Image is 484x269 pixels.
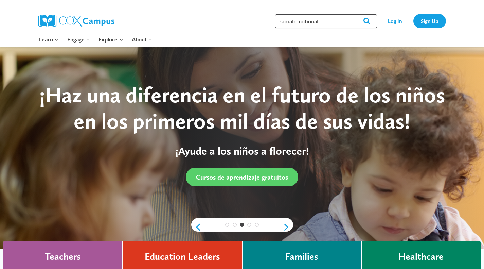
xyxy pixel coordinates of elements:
[247,223,251,227] a: 4
[145,251,220,263] h4: Education Leaders
[186,168,298,186] a: Cursos de aprendizaje gratuitos
[285,251,318,263] h4: Families
[196,173,288,181] span: Cursos de aprendizaje gratuitos
[30,82,454,134] div: ¡Haz una diferencia en el futuro de los niños en los primeros mil días de sus vidas!
[380,14,446,28] nav: Secondary Navigation
[191,223,201,231] a: previous
[191,220,293,234] div: content slider buttons
[127,32,157,47] button: Child menu of About
[413,14,446,28] a: Sign Up
[38,15,114,27] img: Cox Campus
[275,14,377,28] input: Search Cox Campus
[63,32,94,47] button: Child menu of Engage
[94,32,128,47] button: Child menu of Explore
[255,223,259,227] a: 5
[240,223,244,227] a: 3
[233,223,237,227] a: 2
[35,32,157,47] nav: Primary Navigation
[45,251,81,263] h4: Teachers
[225,223,229,227] a: 1
[380,14,410,28] a: Log In
[283,223,293,231] a: next
[398,251,444,263] h4: Healthcare
[30,145,454,157] p: ¡Ayude a los niños a florecer!
[35,32,63,47] button: Child menu of Learn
